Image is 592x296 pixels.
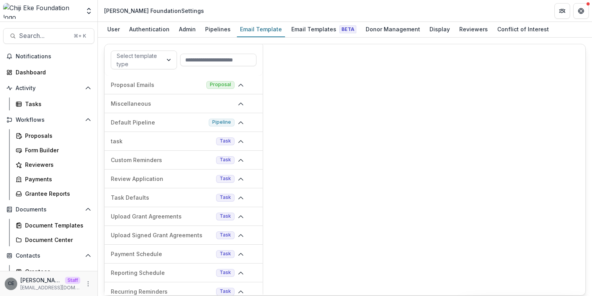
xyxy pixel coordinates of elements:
span: Search... [19,32,69,40]
div: ⌘ + K [72,32,88,40]
span: Workflows [16,117,82,123]
p: [EMAIL_ADDRESS][DOMAIN_NAME] [20,284,80,291]
a: Reviewers [456,22,491,37]
p: Miscellaneous [111,99,235,108]
a: Donor Management [363,22,423,37]
div: Document Templates [25,221,88,229]
button: Search... [3,28,94,44]
span: Task [220,138,231,144]
span: Documents [16,206,82,213]
a: Payments [13,173,94,186]
a: Reviewers [13,158,94,171]
div: Admin [176,23,199,35]
div: Proposals [25,132,88,140]
span: Notifications [16,53,91,60]
p: Reporting Schedule [111,269,213,277]
span: Task [220,289,231,294]
div: Dashboard [16,68,88,76]
div: Display [426,23,453,35]
div: Pipelines [202,23,234,35]
a: Proposals [13,129,94,142]
p: Staff [65,277,80,284]
a: User [104,22,123,37]
p: task [111,137,213,145]
a: Email Template [237,22,285,37]
div: Authentication [126,23,173,35]
span: Task [220,270,231,275]
button: Open Documents [3,203,94,216]
a: Document Center [13,233,94,246]
div: Chiji Eke [8,281,14,286]
div: User [104,23,123,35]
a: Pipelines [202,22,234,37]
p: Recurring Reminders [111,287,213,296]
div: [PERSON_NAME] Foundation Settings [104,7,204,15]
p: [PERSON_NAME] [20,276,62,284]
button: Get Help [573,3,589,19]
span: Task [220,213,231,219]
span: Pipeline [212,119,231,125]
button: Open Workflows [3,114,94,126]
p: Task Defaults [111,193,213,202]
nav: breadcrumb [101,5,207,16]
span: Task [220,195,231,200]
a: Admin [176,22,199,37]
span: Activity [16,85,82,92]
a: Tasks [13,97,94,110]
div: Donor Management [363,23,423,35]
button: Open entity switcher [83,3,94,19]
a: Dashboard [3,66,94,79]
span: Task [220,157,231,162]
p: Default Pipeline [111,118,206,126]
a: Grantees [13,265,94,278]
span: Task [220,251,231,256]
p: Upload Signed Grant Agreements [111,231,213,239]
button: Notifications [3,50,94,63]
div: Conflict of Interest [494,23,552,35]
div: Grantees [25,267,88,276]
a: Display [426,22,453,37]
button: Open Activity [3,82,94,94]
button: Open Contacts [3,249,94,262]
a: Form Builder [13,144,94,157]
span: Task [220,176,231,181]
p: Custom Reminders [111,156,213,164]
a: Grantee Reports [13,187,94,200]
img: Chiji Eke Foundation logo [3,3,80,19]
div: Select template type [117,52,157,68]
div: Reviewers [25,161,88,169]
span: Beta [339,25,356,33]
div: Email Template [237,23,285,35]
div: Email Templates [288,23,359,35]
div: Form Builder [25,146,88,154]
a: Document Templates [13,219,94,232]
div: Document Center [25,236,88,244]
a: Authentication [126,22,173,37]
p: Review Application [111,175,213,183]
p: Upload Grant Agreements [111,212,213,220]
button: More [83,279,93,289]
div: Payments [25,175,88,183]
span: Task [220,232,231,238]
p: Payment Schedule [111,250,213,258]
div: Reviewers [456,23,491,35]
span: Contacts [16,253,82,259]
span: Proposal [210,82,231,87]
div: Grantee Reports [25,190,88,198]
div: Tasks [25,100,88,108]
button: Partners [554,3,570,19]
p: Proposal Emails [111,81,203,89]
a: Email Templates Beta [288,22,359,37]
a: Conflict of Interest [494,22,552,37]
